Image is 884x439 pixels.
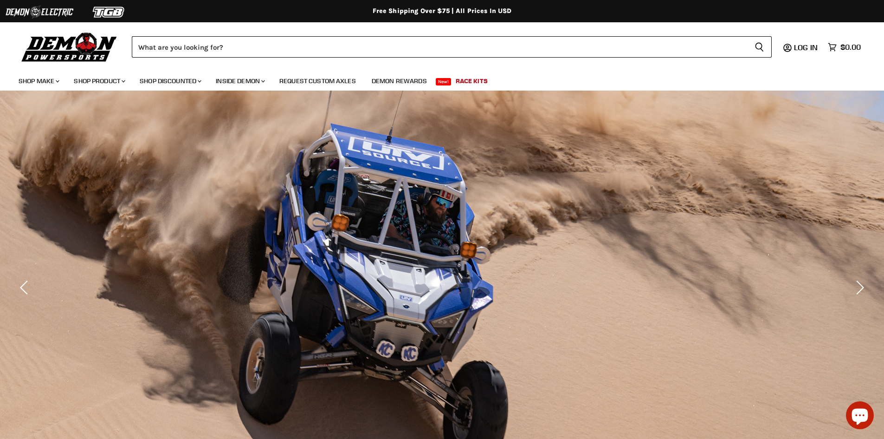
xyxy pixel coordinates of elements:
a: Log in [790,43,823,52]
a: Inside Demon [209,72,271,91]
button: Previous [16,278,35,297]
a: Race Kits [449,72,495,91]
a: Shop Product [67,72,131,91]
span: New! [436,78,452,85]
a: $0.00 [823,40,865,54]
div: Free Shipping Over $75 | All Prices In USD [71,7,813,15]
input: Search [132,36,747,58]
form: Product [132,36,772,58]
img: TGB Logo 2 [74,3,144,21]
a: Shop Make [12,72,65,91]
button: Search [747,36,772,58]
img: Demon Powersports [19,30,120,63]
a: Demon Rewards [365,72,434,91]
ul: Main menu [12,68,858,91]
span: Log in [794,43,818,52]
span: $0.00 [840,43,861,52]
a: Shop Discounted [133,72,207,91]
a: Request Custom Axles [272,72,363,91]
img: Demon Electric Logo 2 [5,3,74,21]
button: Next [849,278,868,297]
inbox-online-store-chat: Shopify online store chat [843,401,877,432]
